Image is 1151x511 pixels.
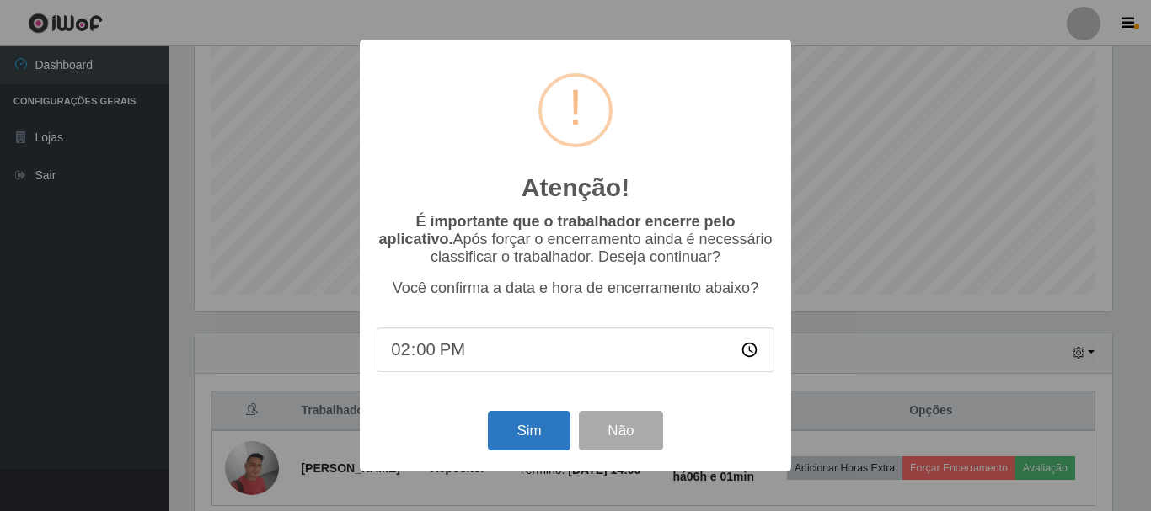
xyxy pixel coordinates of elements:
b: É importante que o trabalhador encerre pelo aplicativo. [378,213,735,248]
button: Não [579,411,662,450]
p: Após forçar o encerramento ainda é necessário classificar o trabalhador. Deseja continuar? [377,213,774,266]
button: Sim [488,411,570,450]
h2: Atenção! [522,173,629,203]
p: Você confirma a data e hora de encerramento abaixo? [377,279,774,297]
